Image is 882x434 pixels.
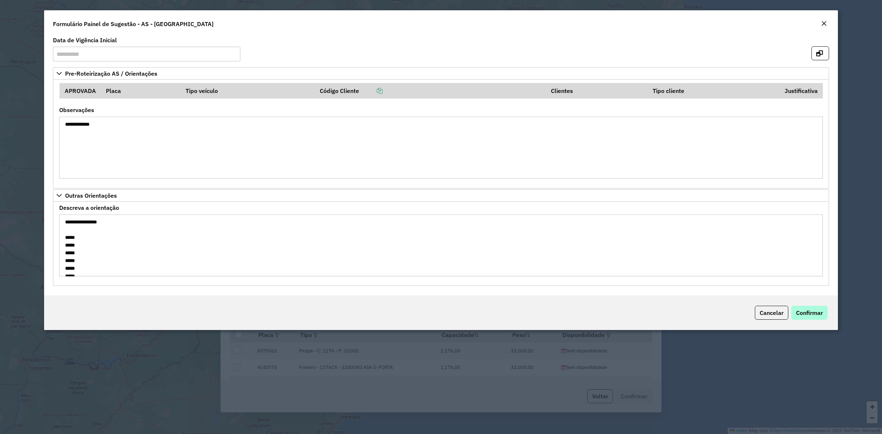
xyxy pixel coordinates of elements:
div: Pre-Roteirização AS / Orientações [53,80,829,189]
th: Justificativa [780,83,823,98]
th: Clientes [546,83,648,98]
a: Outras Orientações [53,189,829,202]
th: Tipo veículo [180,83,315,98]
h4: Formulário Painel de Sugestão - AS - [GEOGRAPHIC_DATA] [53,19,214,28]
button: Confirmar [791,306,828,320]
th: Placa [101,83,180,98]
button: Cancelar [755,306,788,320]
hb-button: Confirma sugestões e abre em nova aba [811,49,829,56]
th: Código Cliente [315,83,546,98]
span: Cancelar [760,309,784,316]
a: Copiar [359,87,383,94]
label: Observações [59,105,94,114]
em: Fechar [821,21,827,26]
button: Close [819,19,829,29]
th: APROVADA [60,83,101,98]
label: Data de Vigência Inicial [53,36,117,44]
span: Outras Orientações [65,193,117,198]
span: Pre-Roteirização AS / Orientações [65,71,157,76]
label: Descreva a orientação [59,203,119,212]
span: Confirmar [796,309,823,316]
th: Tipo cliente [648,83,779,98]
div: Outras Orientações [53,202,829,286]
a: Pre-Roteirização AS / Orientações [53,67,829,80]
